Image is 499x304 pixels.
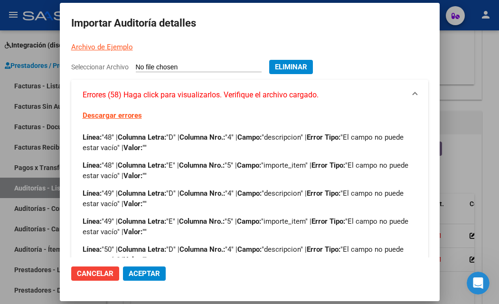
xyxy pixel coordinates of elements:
[179,161,225,170] strong: Columna Nro.:
[118,189,166,198] strong: Columna Letra:
[179,245,225,254] strong: Columna Nro.:
[237,217,261,226] strong: Campo:
[237,161,261,170] strong: Campo:
[118,133,166,142] strong: Columna Letra:
[83,216,417,237] p: "49" | "E" | "5" | "importe_item" | "El campo no puede estar vacío" | " "
[83,189,102,198] strong: Línea:
[83,161,102,170] strong: Línea:
[123,228,142,236] strong: Valor:
[311,217,345,226] strong: Error Tipo:
[275,63,307,71] span: Eliminar
[71,43,133,51] a: Archivo de Ejemplo
[83,188,417,209] p: "49" | "D" | "4" | "descripcion" | "El campo no puede estar vacío" | " "
[118,245,166,254] strong: Columna Letra:
[83,245,102,254] strong: Línea:
[83,217,102,226] strong: Línea:
[83,244,417,265] p: "50" | "D" | "4" | "descripcion" | "El campo no puede estar vacío" | " "
[123,266,166,281] button: Aceptar
[83,89,319,101] span: Errores (58) Haga click para visualizarlos. Verifique el archivo cargado.
[307,189,340,198] strong: Error Tipo:
[118,161,166,170] strong: Columna Letra:
[311,161,345,170] strong: Error Tipo:
[77,269,113,278] span: Cancelar
[237,189,262,198] strong: Campo:
[83,133,102,142] strong: Línea:
[71,14,428,32] h2: Importar Auditoría detalles
[307,245,340,254] strong: Error Tipo:
[123,171,142,180] strong: Valor:
[71,266,119,281] button: Cancelar
[123,143,142,152] strong: Valor:
[71,80,428,110] mat-expansion-panel-header: Errores (58) Haga click para visualizarlos. Verifique el archivo cargado.
[123,199,142,208] strong: Valor:
[307,133,340,142] strong: Error Tipo:
[237,245,262,254] strong: Campo:
[467,272,490,294] iframe: Intercom live chat
[179,217,225,226] strong: Columna Nro.:
[83,132,417,153] p: "48" | "D" | "4" | "descripcion" | "El campo no puede estar vacío" | " "
[129,269,160,278] span: Aceptar
[123,256,142,264] strong: Valor:
[71,63,129,71] span: Seleccionar Archivo
[237,133,262,142] strong: Campo:
[118,217,166,226] strong: Columna Letra:
[269,60,313,74] button: Eliminar
[83,111,142,120] a: Descargar errores
[179,189,225,198] strong: Columna Nro.:
[83,160,417,181] p: "48" | "E" | "5" | "importe_item" | "El campo no puede estar vacío" | " "
[179,133,225,142] strong: Columna Nro.:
